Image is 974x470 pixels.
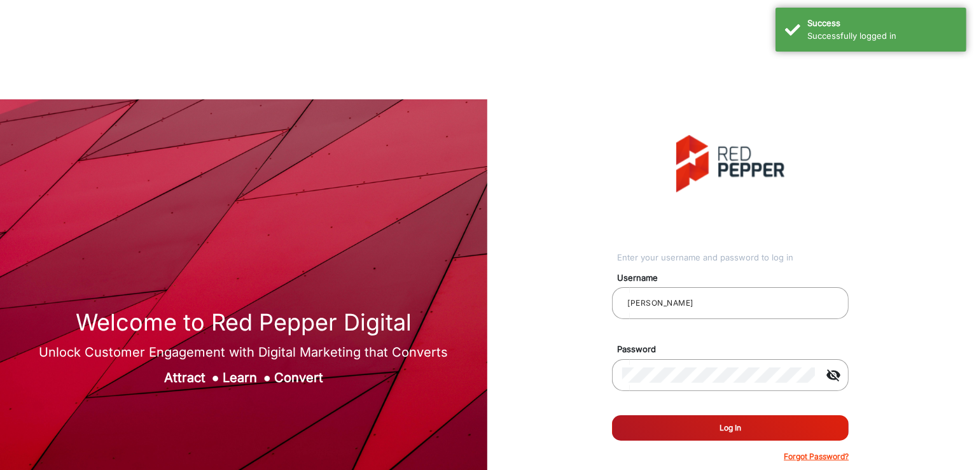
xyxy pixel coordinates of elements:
[612,415,849,441] button: Log In
[39,368,448,387] div: Attract Learn Convert
[39,343,448,362] div: Unlock Customer Engagement with Digital Marketing that Converts
[617,252,849,264] div: Enter your username and password to log in
[784,451,849,462] p: Forgot Password?
[212,370,219,385] span: ●
[807,30,957,43] div: Successfully logged in
[807,17,957,30] div: Success
[676,135,784,192] img: vmg-logo
[622,296,838,311] input: Your username
[608,272,863,285] mat-label: Username
[263,370,271,385] span: ●
[818,367,849,383] mat-icon: visibility_off
[39,309,448,336] h1: Welcome to Red Pepper Digital
[608,343,863,356] mat-label: Password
